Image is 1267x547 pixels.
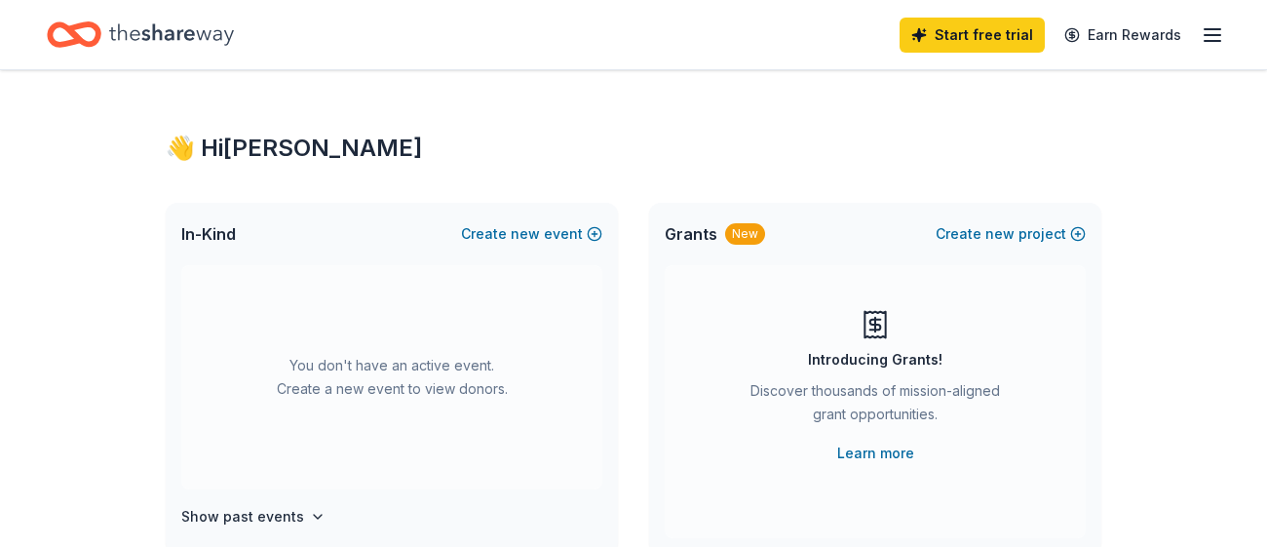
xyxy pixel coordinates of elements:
[461,222,602,246] button: Createnewevent
[808,348,942,371] div: Introducing Grants!
[181,265,602,489] div: You don't have an active event. Create a new event to view donors.
[1053,18,1193,53] a: Earn Rewards
[511,222,540,246] span: new
[181,505,326,528] button: Show past events
[985,222,1015,246] span: new
[743,379,1008,434] div: Discover thousands of mission-aligned grant opportunities.
[665,222,717,246] span: Grants
[47,12,234,58] a: Home
[725,223,765,245] div: New
[166,133,1101,164] div: 👋 Hi [PERSON_NAME]
[837,442,914,465] a: Learn more
[181,505,304,528] h4: Show past events
[181,222,236,246] span: In-Kind
[936,222,1086,246] button: Createnewproject
[900,18,1045,53] a: Start free trial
